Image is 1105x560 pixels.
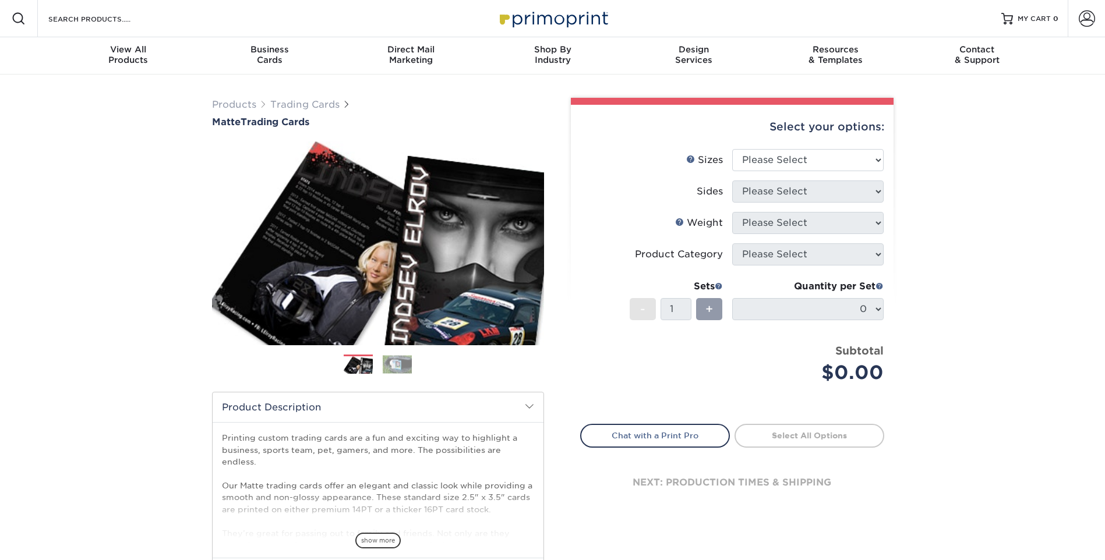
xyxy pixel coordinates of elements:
img: Trading Cards 01 [344,355,373,375]
div: Sets [630,279,723,293]
span: - [640,300,645,318]
a: Chat with a Print Pro [580,424,730,447]
input: SEARCH PRODUCTS..... [47,12,161,26]
div: Select your options: [580,105,884,149]
span: 0 [1053,15,1058,23]
div: Sizes [686,153,723,167]
a: Trading Cards [270,99,340,110]
div: next: production times & shipping [580,448,884,518]
div: Sides [697,185,723,199]
img: Primoprint [495,6,611,31]
img: Matte 01 [212,129,544,358]
a: DesignServices [623,37,765,75]
span: Shop By [482,44,623,55]
span: Matte [212,116,241,127]
a: Resources& Templates [765,37,906,75]
a: Select All Options [735,424,884,447]
a: Shop ByIndustry [482,37,623,75]
span: MY CART [1018,14,1051,24]
div: Weight [675,216,723,230]
a: Direct MailMarketing [340,37,482,75]
div: $0.00 [741,359,884,387]
div: Products [58,44,199,65]
a: Products [212,99,256,110]
span: Business [199,44,340,55]
strong: Subtotal [835,344,884,357]
div: Industry [482,44,623,65]
span: Contact [906,44,1048,55]
h1: Trading Cards [212,116,544,127]
a: MatteTrading Cards [212,116,544,127]
div: Services [623,44,765,65]
div: Marketing [340,44,482,65]
a: View AllProducts [58,37,199,75]
div: & Support [906,44,1048,65]
a: Contact& Support [906,37,1048,75]
span: View All [58,44,199,55]
span: Direct Mail [340,44,482,55]
div: & Templates [765,44,906,65]
span: show more [355,533,401,548]
div: Cards [199,44,340,65]
span: Design [623,44,765,55]
div: Product Category [635,247,723,261]
div: Quantity per Set [732,279,884,293]
span: + [705,300,713,318]
h2: Product Description [213,392,543,422]
span: Resources [765,44,906,55]
img: Trading Cards 02 [383,355,412,373]
a: BusinessCards [199,37,340,75]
